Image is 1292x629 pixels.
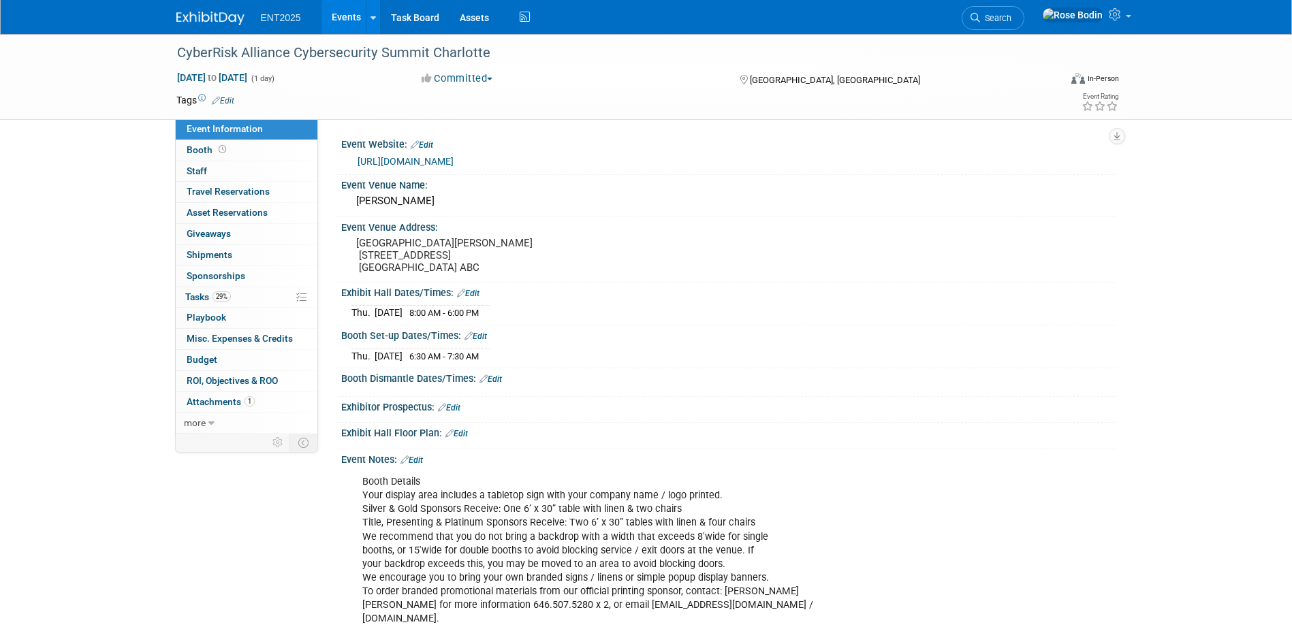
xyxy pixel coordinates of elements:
a: Asset Reservations [176,203,317,223]
div: Event Website: [341,134,1116,152]
a: Attachments1 [176,392,317,413]
a: Budget [176,350,317,370]
div: Event Venue Address: [341,217,1116,234]
span: (1 day) [250,74,274,83]
a: [URL][DOMAIN_NAME] [358,156,454,167]
div: CyberRisk Alliance Cybersecurity Summit Charlotte [172,41,1039,65]
span: Tasks [185,291,231,302]
span: Event Information [187,123,263,134]
a: Edit [411,140,433,150]
span: Asset Reservations [187,207,268,218]
span: ENT2025 [261,12,301,23]
div: Event Venue Name: [341,175,1116,192]
a: Sponsorships [176,266,317,287]
span: [GEOGRAPHIC_DATA], [GEOGRAPHIC_DATA] [750,75,920,85]
span: Attachments [187,396,255,407]
div: Exhibit Hall Floor Plan: [341,423,1116,440]
img: ExhibitDay [176,12,245,25]
span: Misc. Expenses & Credits [187,333,293,344]
td: Toggle Event Tabs [289,434,317,451]
div: Booth Dismantle Dates/Times: [341,368,1116,386]
span: Giveaways [187,228,231,239]
td: [DATE] [375,306,403,320]
span: Booth [187,144,229,155]
a: Playbook [176,308,317,328]
a: Edit [212,96,234,106]
a: ROI, Objectives & ROO [176,371,317,391]
td: [DATE] [375,349,403,363]
td: Personalize Event Tab Strip [266,434,290,451]
a: Edit [479,374,502,384]
img: Rose Bodin [1042,7,1103,22]
a: Search [962,6,1024,30]
a: more [176,413,317,434]
div: Event Notes: [341,449,1116,467]
span: Playbook [187,312,226,323]
a: Edit [457,289,479,298]
td: Tags [176,93,234,107]
span: 8:00 AM - 6:00 PM [409,308,479,318]
a: Event Information [176,119,317,140]
a: Misc. Expenses & Credits [176,329,317,349]
a: Booth [176,140,317,161]
span: Shipments [187,249,232,260]
span: Staff [187,165,207,176]
span: 29% [212,291,231,302]
div: Booth Set-up Dates/Times: [341,325,1116,343]
a: Staff [176,161,317,182]
a: Edit [400,455,423,465]
span: Search [980,13,1011,23]
div: Exhibitor Prospectus: [341,397,1116,415]
div: Exhibit Hall Dates/Times: [341,283,1116,300]
span: more [184,417,206,428]
a: Travel Reservations [176,182,317,202]
span: 1 [245,396,255,406]
div: Event Rating [1082,93,1118,100]
td: Thu. [351,306,375,320]
span: to [206,72,219,83]
a: Tasks29% [176,287,317,308]
a: Giveaways [176,224,317,244]
span: Sponsorships [187,270,245,281]
a: Edit [438,403,460,413]
span: Budget [187,354,217,365]
span: [DATE] [DATE] [176,71,248,84]
a: Edit [464,332,487,341]
button: Committed [417,71,498,86]
div: Event Format [979,71,1120,91]
span: Travel Reservations [187,186,270,197]
td: Thu. [351,349,375,363]
a: Shipments [176,245,317,265]
img: Format-Inperson.png [1071,73,1085,84]
pre: [GEOGRAPHIC_DATA][PERSON_NAME] [STREET_ADDRESS] [GEOGRAPHIC_DATA] ABC [356,237,649,274]
span: 6:30 AM - 7:30 AM [409,351,479,361]
a: Edit [445,429,468,438]
span: ROI, Objectives & ROO [187,375,278,386]
div: In-Person [1087,74,1119,84]
div: [PERSON_NAME] [351,191,1106,212]
span: Booth not reserved yet [216,144,229,155]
